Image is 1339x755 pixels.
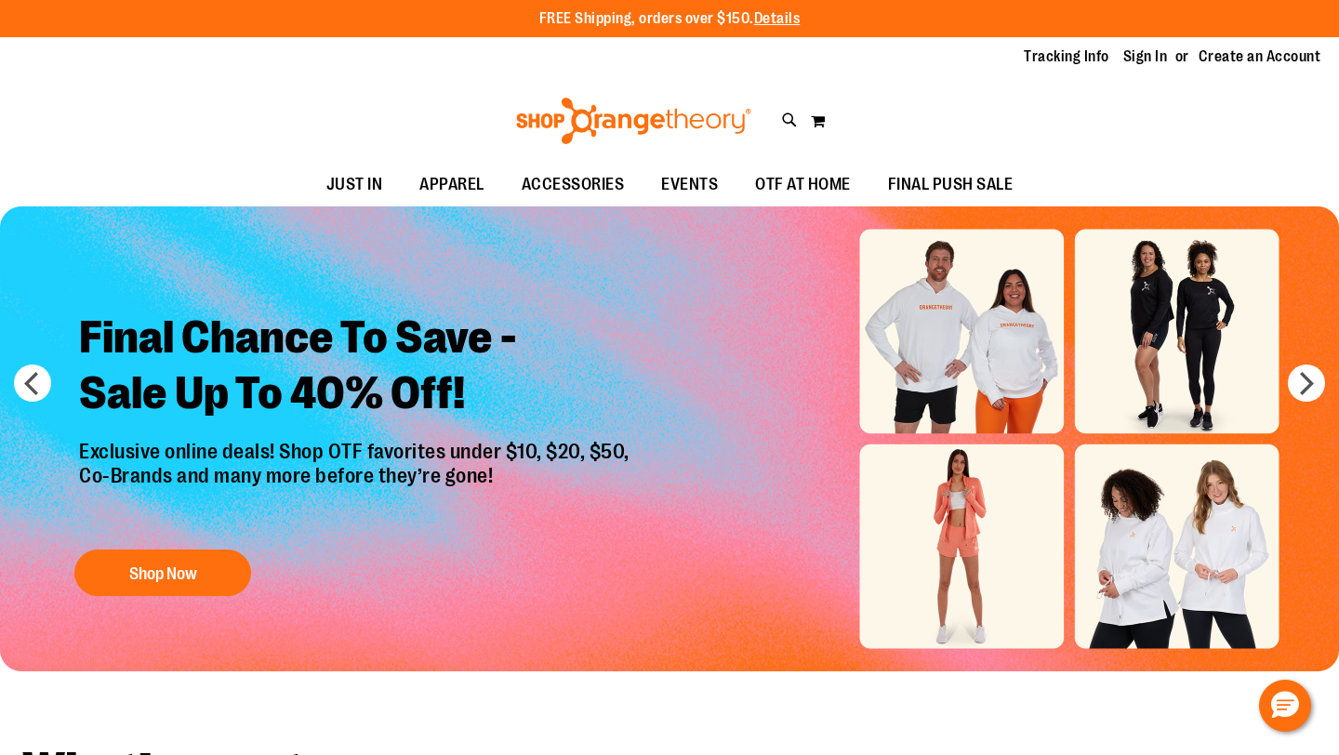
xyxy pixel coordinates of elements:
p: Exclusive online deals! Shop OTF favorites under $10, $20, $50, Co-Brands and many more before th... [65,440,648,531]
span: APPAREL [419,164,484,205]
span: OTF AT HOME [755,164,851,205]
span: JUST IN [326,164,383,205]
img: Shop Orangetheory [513,98,754,144]
a: FINAL PUSH SALE [869,164,1032,206]
span: EVENTS [661,164,718,205]
a: EVENTS [643,164,736,206]
a: JUST IN [308,164,402,206]
button: next [1288,364,1325,402]
h2: Final Chance To Save - Sale Up To 40% Off! [65,296,648,440]
a: Create an Account [1199,46,1321,67]
a: Sign In [1123,46,1168,67]
a: Final Chance To Save -Sale Up To 40% Off! Exclusive online deals! Shop OTF favorites under $10, $... [65,296,648,605]
button: Shop Now [74,550,251,596]
button: Hello, have a question? Let’s chat. [1259,680,1311,732]
button: prev [14,364,51,402]
span: FINAL PUSH SALE [888,164,1014,205]
p: FREE Shipping, orders over $150. [539,8,801,30]
a: APPAREL [401,164,503,206]
a: Tracking Info [1024,46,1109,67]
span: ACCESSORIES [522,164,625,205]
a: ACCESSORIES [503,164,643,206]
a: Details [754,10,801,27]
a: OTF AT HOME [736,164,869,206]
